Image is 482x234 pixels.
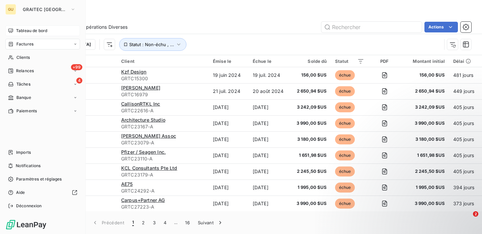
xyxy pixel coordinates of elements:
[209,196,249,212] td: [DATE]
[249,67,289,83] td: 19 juil. 2024
[213,58,245,64] div: Émise le
[5,219,47,230] img: Logo LeanPay
[335,58,364,64] div: Statut
[449,131,481,147] td: 405 jours
[121,155,205,162] span: GRTC23110-A
[16,95,31,101] span: Banque
[16,203,42,209] span: Déconnexion
[293,136,327,143] span: 3 180,00 $US
[209,180,249,196] td: [DATE]
[209,147,249,163] td: [DATE]
[293,200,327,207] span: 3 990,00 $US
[16,163,41,169] span: Notifications
[121,101,160,107] span: CallisonRTKL Inc
[335,134,355,144] span: échue
[132,219,134,226] span: 1
[405,120,445,127] span: 3 990,00 $US
[249,147,289,163] td: [DATE]
[249,99,289,115] td: [DATE]
[405,136,445,143] span: 3 180,00 $US
[121,133,176,139] span: [PERSON_NAME] Assoc
[121,91,205,98] span: GRTC16979
[121,149,166,155] span: Pfizer / Seagen Inc.
[209,163,249,180] td: [DATE]
[449,83,481,99] td: 449 jours
[121,197,165,203] span: Carpus+Partner AG
[293,152,327,159] span: 1 651,98 $US
[293,88,327,95] span: 2 650,94 $US
[121,188,205,194] span: GRTC24292-A
[424,22,458,32] button: Actions
[121,58,205,64] div: Client
[121,139,205,146] span: GRTC23079-A
[128,216,138,230] button: 1
[16,54,30,61] span: Clients
[293,72,327,79] span: 156,00 $US
[293,120,327,127] span: 3 990,00 $US
[5,4,16,15] div: GU
[209,67,249,83] td: 19 juin 2024
[449,115,481,131] td: 405 jours
[209,83,249,99] td: 21 juil. 2024
[335,199,355,209] span: échue
[121,75,205,82] span: GRTC15300
[121,107,205,114] span: GRTC22616-A
[449,67,481,83] td: 481 jours
[249,180,289,196] td: [DATE]
[5,187,80,198] a: Aide
[160,216,170,230] button: 4
[405,104,445,111] span: 3 242,09 $US
[194,216,228,230] button: Suivant
[335,102,355,112] span: échue
[23,7,68,12] span: GRAITEC [GEOGRAPHIC_DATA]
[149,216,160,230] button: 3
[138,216,149,230] button: 2
[121,165,177,171] span: KCL Consultants Pte Ltd
[405,88,445,95] span: 2 650,94 $US
[335,150,355,160] span: échue
[335,86,355,96] span: échue
[405,72,445,79] span: 156,00 $US
[121,204,205,210] span: GRTC27223-A
[249,131,289,147] td: [DATE]
[348,169,482,216] iframe: Intercom notifications message
[121,171,205,178] span: GRTC23179-A
[121,85,160,91] span: [PERSON_NAME]
[181,216,194,230] button: 16
[209,99,249,115] td: [DATE]
[449,99,481,115] td: 405 jours
[249,163,289,180] td: [DATE]
[16,68,34,74] span: Relances
[335,183,355,193] span: échue
[293,168,327,175] span: 2 245,50 $US
[449,163,481,180] td: 405 jours
[16,176,62,182] span: Paramètres et réglages
[16,28,47,34] span: Tableau de bord
[119,38,186,51] button: Statut : Non-échu , ...
[88,216,128,230] button: Précédent
[209,115,249,131] td: [DATE]
[405,168,445,175] span: 2 245,50 $US
[405,58,445,64] div: Montant initial
[71,64,82,70] span: +99
[372,58,397,64] div: PDF
[209,131,249,147] td: [DATE]
[170,217,181,228] span: …
[249,115,289,131] td: [DATE]
[293,184,327,191] span: 1 995,00 $US
[449,147,481,163] td: 405 jours
[459,211,475,227] iframe: Intercom live chat
[405,152,445,159] span: 1 651,98 $US
[129,42,174,47] span: Statut : Non-échu , ...
[335,166,355,177] span: échue
[249,196,289,212] td: [DATE]
[121,69,147,75] span: Kzf Design
[76,78,82,84] span: 4
[253,58,285,64] div: Échue le
[16,149,31,155] span: Imports
[121,181,133,187] span: AE75
[249,83,289,99] td: 20 août 2024
[335,118,355,128] span: échue
[335,70,355,80] span: échue
[16,81,30,87] span: Tâches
